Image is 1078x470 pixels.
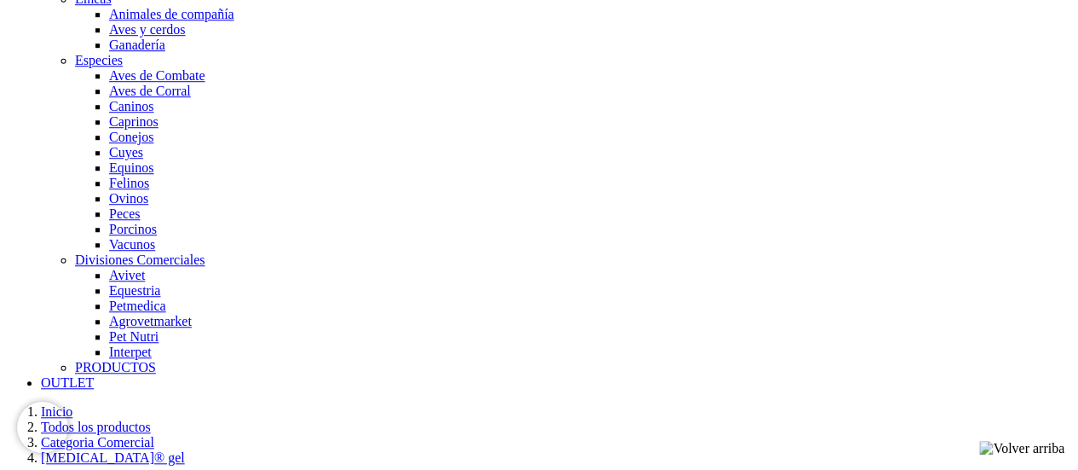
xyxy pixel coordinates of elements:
a: Divisiones Comerciales [75,252,205,267]
a: Caninos [109,99,153,113]
a: Equinos [109,160,153,175]
a: Especies [75,53,123,67]
a: Avivet [109,268,145,282]
a: Ovinos [109,191,148,206]
iframe: Brevo live chat [17,402,68,453]
a: Felinos [109,176,149,190]
a: OUTLET [41,375,94,390]
a: Conejos [109,130,153,144]
a: Peces [109,206,140,221]
a: Aves y cerdos [109,22,185,37]
a: PRODUCTOS [75,360,156,374]
a: Pet Nutri [109,329,159,344]
a: Ganadería [109,38,165,52]
a: Animales de compañía [109,7,234,21]
a: Aves de Corral [109,84,191,98]
a: Categoria Comercial [41,435,154,450]
a: Vacunos [109,237,155,252]
a: [MEDICAL_DATA]® gel [41,450,185,465]
a: Caprinos [109,114,159,129]
a: Todos los productos [41,420,151,434]
a: Interpet [109,345,152,359]
a: Aves de Combate [109,68,205,83]
a: Petmedica [109,299,166,313]
a: Porcinos [109,222,157,236]
img: Volver arriba [979,441,1064,456]
a: Cuyes [109,145,143,160]
a: Agrovetmarket [109,314,192,328]
a: Equestria [109,283,160,298]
